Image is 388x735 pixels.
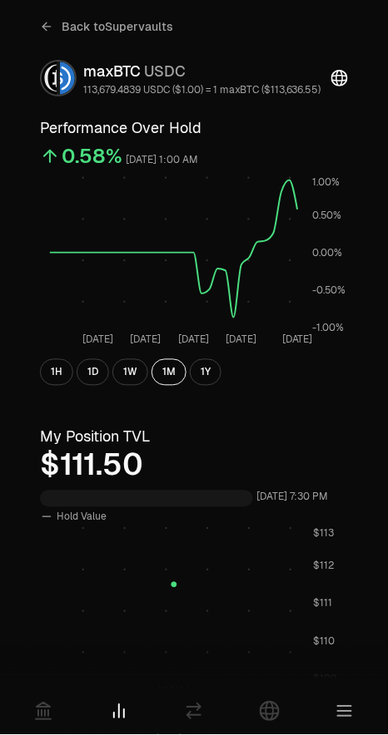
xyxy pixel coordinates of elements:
img: USDC Logo [60,62,75,95]
a: Back toSupervaults [40,13,173,40]
button: 1W [112,359,148,386]
tspan: [DATE] [226,333,257,347]
button: 1Y [190,359,221,386]
button: 1M [152,359,187,386]
tspan: 1.00% [313,176,341,190]
tspan: 0.00% [313,246,343,259]
tspan: $110 [313,635,335,649]
tspan: $113 [313,527,334,540]
div: [DATE] 7:30 PM [256,488,329,507]
div: 0.58% [62,143,122,170]
div: maxBTC [83,60,321,83]
h3: My Position TVL [40,426,348,449]
tspan: $111 [313,598,332,611]
h3: Performance Over Hold [40,116,348,140]
tspan: -0.50% [313,284,346,298]
span: Hold Value [57,511,107,524]
tspan: [DATE] [82,333,113,347]
div: $111.50 [40,449,348,482]
tspan: [DATE] [283,333,314,347]
tspan: $112 [313,560,334,574]
div: [DATE] 1:00 AM [126,150,198,170]
tspan: $109 [313,673,336,686]
button: 1H [40,359,73,386]
tspan: [DATE] [159,684,190,698]
tspan: [DATE] [179,333,210,347]
div: 113,679.4839 USDC ($1.00) = 1 maxBTC ($113,636.55) [83,83,321,96]
tspan: 0.50% [313,209,342,222]
span: Back to Supervaults [62,18,173,35]
img: maxBTC Logo [42,62,57,95]
tspan: -1.00% [313,322,345,335]
button: 1D [77,359,109,386]
span: USDC [144,62,186,81]
tspan: [DATE] [131,333,162,347]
